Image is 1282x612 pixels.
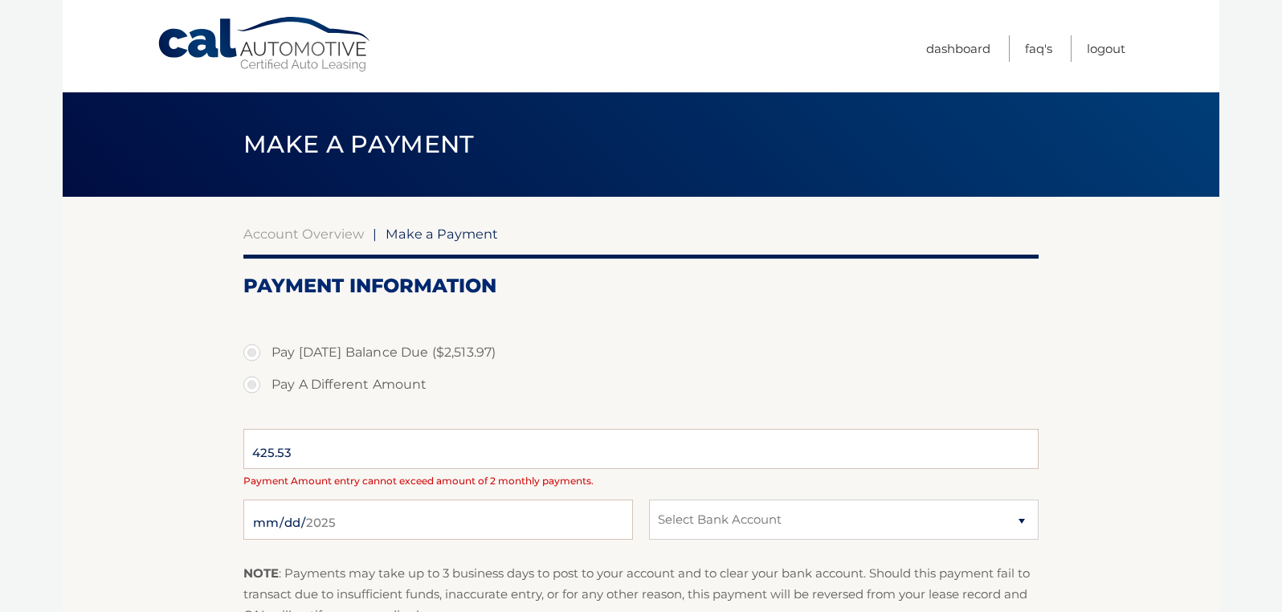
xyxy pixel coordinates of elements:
a: Cal Automotive [157,16,374,73]
strong: NOTE [243,565,279,581]
label: Pay A Different Amount [243,369,1039,401]
a: FAQ's [1025,35,1052,62]
a: Dashboard [926,35,990,62]
span: Payment Amount entry cannot exceed amount of 2 monthly payments. [243,475,594,487]
h2: Payment Information [243,274,1039,298]
span: Make a Payment [243,129,474,159]
input: Payment Amount [243,429,1039,469]
label: Pay [DATE] Balance Due ($2,513.97) [243,337,1039,369]
a: Logout [1087,35,1125,62]
input: Payment Date [243,500,633,540]
span: | [373,226,377,242]
span: Make a Payment [386,226,498,242]
a: Account Overview [243,226,364,242]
